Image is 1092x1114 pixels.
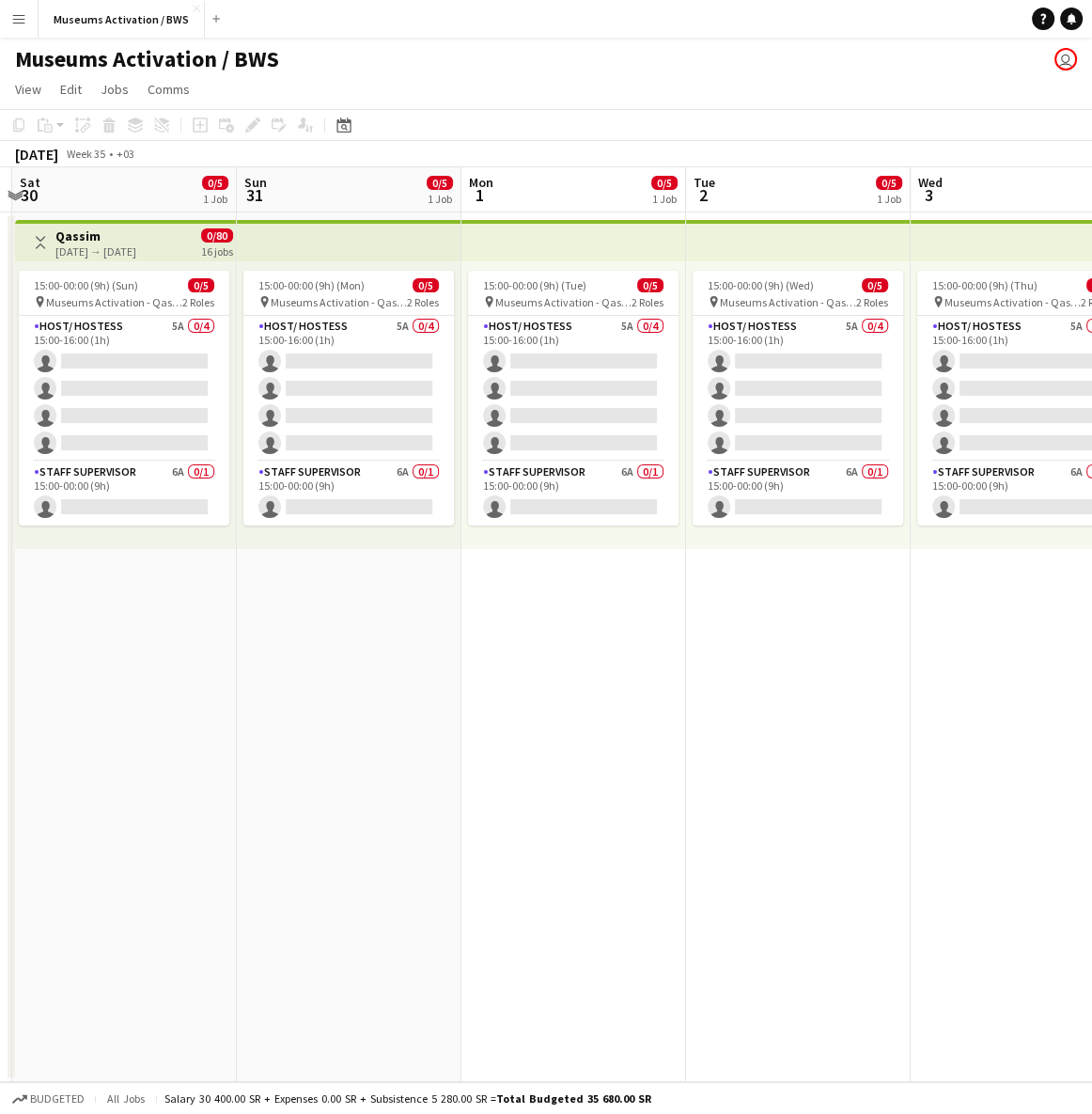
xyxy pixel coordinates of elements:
div: [DATE] [15,145,58,164]
span: Total Budgeted 35 680.00 SR [496,1091,651,1106]
app-user-avatar: Salman AlQurni [1054,48,1077,71]
a: View [8,77,49,102]
span: Edit [60,81,82,98]
a: Comms [140,77,197,102]
span: All jobs [103,1091,148,1106]
a: Edit [53,77,89,102]
button: Museums Activation / BWS [39,1,205,38]
div: +03 [117,147,134,161]
div: Salary 30 400.00 SR + Expenses 0.00 SR + Subsistence 5 280.00 SR = [164,1091,651,1106]
a: Jobs [93,77,136,102]
span: Budgeted [30,1092,85,1106]
span: Comms [148,81,190,98]
span: Week 35 [62,147,109,161]
button: Budgeted [9,1089,87,1109]
h1: Museums Activation / BWS [15,45,279,73]
span: View [15,81,41,98]
span: Jobs [101,81,129,98]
